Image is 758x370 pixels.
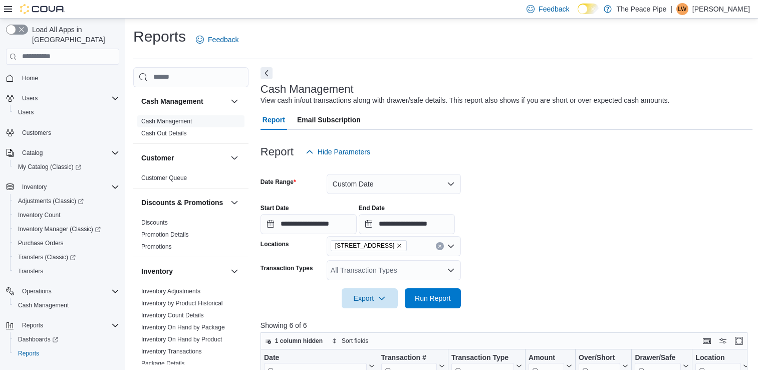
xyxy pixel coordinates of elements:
[141,219,168,226] a: Discounts
[676,3,688,15] div: Lynsey Williamson
[297,110,361,130] span: Email Subscription
[261,214,357,234] input: Press the down key to open a popover containing a calendar.
[14,106,119,118] span: Users
[264,353,367,362] div: Date
[18,126,119,139] span: Customers
[141,299,223,307] span: Inventory by Product Historical
[141,153,226,163] button: Customer
[539,4,569,14] span: Feedback
[14,347,119,359] span: Reports
[133,172,248,188] div: Customer
[695,353,740,362] div: Location
[18,285,56,297] button: Operations
[18,319,119,331] span: Reports
[18,108,34,116] span: Users
[14,161,85,173] a: My Catalog (Classic)
[328,335,372,347] button: Sort fields
[359,204,385,212] label: End Date
[10,194,123,208] a: Adjustments (Classic)
[141,118,192,125] a: Cash Management
[10,208,123,222] button: Inventory Count
[261,240,289,248] label: Locations
[10,236,123,250] button: Purchase Orders
[20,4,65,14] img: Cova
[342,288,398,308] button: Export
[141,96,203,106] h3: Cash Management
[141,288,200,295] a: Inventory Adjustments
[141,130,187,137] a: Cash Out Details
[2,318,123,332] button: Reports
[733,335,745,347] button: Enter fullscreen
[18,253,76,261] span: Transfers (Classic)
[18,163,81,171] span: My Catalog (Classic)
[10,332,123,346] a: Dashboards
[141,359,185,367] span: Package Details
[18,211,61,219] span: Inventory Count
[327,174,461,194] button: Custom Date
[10,222,123,236] a: Inventory Manager (Classic)
[261,178,296,186] label: Date Range
[141,219,168,227] span: Discounts
[529,353,564,362] div: Amount
[14,299,119,311] span: Cash Management
[228,265,240,277] button: Inventory
[228,197,240,209] button: Discounts & Promotions
[133,115,248,143] div: Cash Management
[14,195,88,207] a: Adjustments (Classic)
[670,3,672,15] p: |
[692,3,750,15] p: [PERSON_NAME]
[18,239,64,247] span: Purchase Orders
[2,284,123,298] button: Operations
[28,25,119,45] span: Load All Apps in [GEOGRAPHIC_DATA]
[261,320,752,330] p: Showing 6 of 6
[2,146,123,160] button: Catalog
[18,319,47,331] button: Reports
[14,237,68,249] a: Purchase Orders
[141,347,202,355] span: Inventory Transactions
[141,266,173,276] h3: Inventory
[141,231,189,238] a: Promotion Details
[447,242,455,250] button: Open list of options
[2,180,123,194] button: Inventory
[228,152,240,164] button: Customer
[14,333,62,345] a: Dashboards
[22,94,38,102] span: Users
[18,349,39,357] span: Reports
[141,335,222,343] span: Inventory On Hand by Product
[228,95,240,107] button: Cash Management
[22,183,47,191] span: Inventory
[261,95,670,106] div: View cash in/out transactions along with drawer/safe details. This report also shows if you are s...
[18,335,58,343] span: Dashboards
[141,336,222,343] a: Inventory On Hand by Product
[14,299,73,311] a: Cash Management
[10,250,123,264] a: Transfers (Classic)
[10,298,123,312] button: Cash Management
[261,67,273,79] button: Next
[133,27,186,47] h1: Reports
[14,195,119,207] span: Adjustments (Classic)
[141,311,204,319] span: Inventory Count Details
[415,293,451,303] span: Run Report
[141,266,226,276] button: Inventory
[18,127,55,139] a: Customers
[141,300,223,307] a: Inventory by Product Historical
[141,198,223,208] h3: Discounts & Promotions
[22,129,51,137] span: Customers
[14,265,119,277] span: Transfers
[18,72,42,84] a: Home
[22,74,38,82] span: Home
[359,214,455,234] input: Press the down key to open a popover containing a calendar.
[14,251,80,263] a: Transfers (Classic)
[10,346,123,360] button: Reports
[447,266,455,274] button: Open list of options
[261,146,294,158] h3: Report
[451,353,514,362] div: Transaction Type
[2,71,123,85] button: Home
[18,72,119,84] span: Home
[14,223,119,235] span: Inventory Manager (Classic)
[331,240,407,251] span: 31 Celina St
[436,242,444,250] button: Clear input
[18,285,119,297] span: Operations
[318,147,370,157] span: Hide Parameters
[10,105,123,119] button: Users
